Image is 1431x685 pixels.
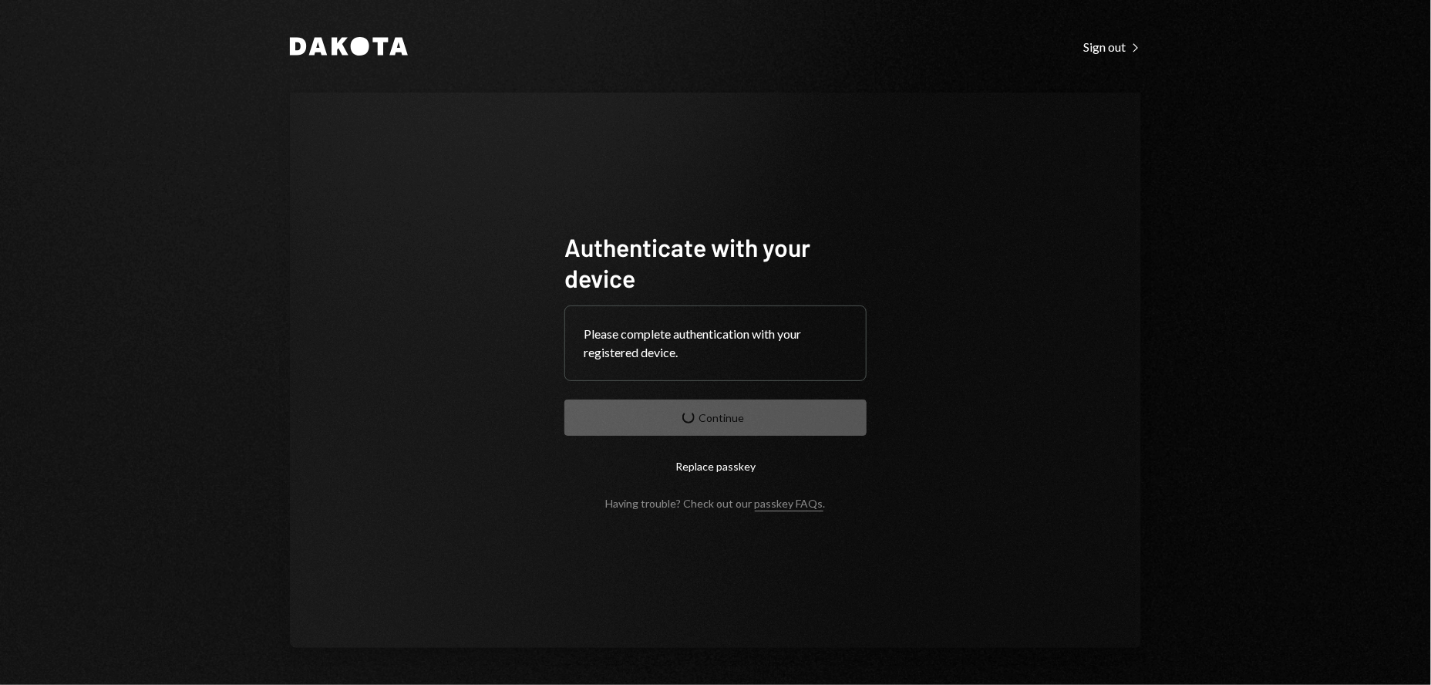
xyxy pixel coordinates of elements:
[1083,38,1141,55] a: Sign out
[606,497,826,510] div: Having trouble? Check out our .
[584,325,847,362] div: Please complete authentication with your registered device.
[564,231,867,293] h1: Authenticate with your device
[755,497,823,511] a: passkey FAQs
[1083,39,1141,55] div: Sign out
[564,448,867,484] button: Replace passkey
